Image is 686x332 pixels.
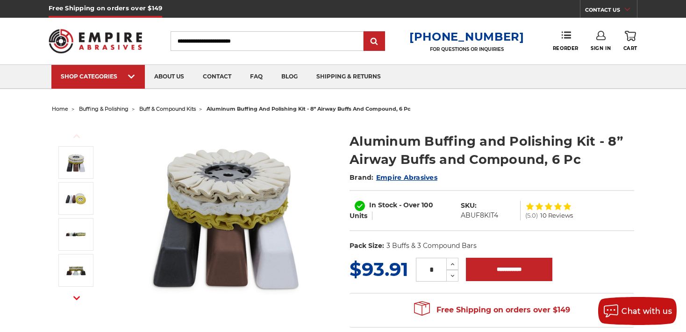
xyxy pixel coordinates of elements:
[145,65,193,89] a: about us
[307,65,390,89] a: shipping & returns
[65,288,88,308] button: Next
[350,212,367,220] span: Units
[461,201,477,211] dt: SKU:
[399,201,420,209] span: - Over
[61,73,136,80] div: SHOP CATEGORIES
[365,32,384,51] input: Submit
[79,106,129,112] a: buffing & polishing
[193,65,241,89] a: contact
[369,201,397,209] span: In Stock
[414,301,570,319] span: Free Shipping on orders over $149
[64,259,87,282] img: Aluminum Buffing and Polishing Kit - 8” Airway Buffs and Compound, 6 Pc
[409,30,524,43] a: [PHONE_NUMBER]
[622,307,672,316] span: Chat with us
[386,241,477,251] dd: 3 Buffs & 3 Compound Bars
[49,23,142,59] img: Empire Abrasives
[623,45,637,51] span: Cart
[207,106,411,112] span: aluminum buffing and polishing kit - 8” airway buffs and compound, 6 pc
[139,106,196,112] a: buff & compound kits
[272,65,307,89] a: blog
[52,106,68,112] a: home
[376,173,437,182] a: Empire Abrasives
[525,212,538,219] span: (5.0)
[422,201,433,209] span: 100
[241,65,272,89] a: faq
[461,211,498,220] dd: ABUF8KIT4
[598,297,677,325] button: Chat with us
[350,132,634,169] h1: Aluminum Buffing and Polishing Kit - 8” Airway Buffs and Compound, 6 Pc
[64,151,87,174] img: 8 inch airway buffing wheel and compound kit for aluminum
[591,45,611,51] span: Sign In
[64,187,87,210] img: Aluminum 8 inch airway buffing wheel and compound kit
[350,241,384,251] dt: Pack Size:
[350,258,408,281] span: $93.91
[350,173,374,182] span: Brand:
[623,31,637,51] a: Cart
[132,122,319,309] img: 8 inch airway buffing wheel and compound kit for aluminum
[409,46,524,52] p: FOR QUESTIONS OR INQUIRIES
[64,223,87,246] img: Aluminum Buffing and Polishing Kit - 8” Airway Buffs and Compound, 6 Pc
[65,126,88,146] button: Previous
[553,45,579,51] span: Reorder
[585,5,637,18] a: CONTACT US
[553,31,579,51] a: Reorder
[540,212,573,219] span: 10 Reviews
